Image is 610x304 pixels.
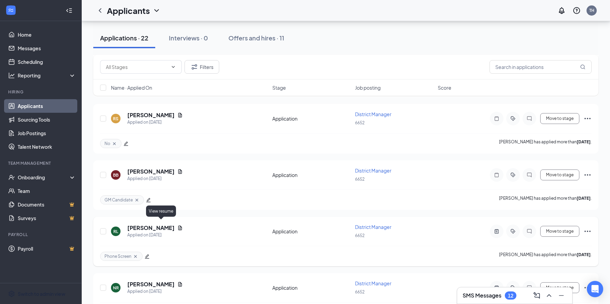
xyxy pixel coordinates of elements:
[105,141,110,146] span: No
[177,169,183,174] svg: Document
[145,254,149,259] span: edit
[105,197,133,203] span: GM Candidate
[18,140,76,154] a: Talent Network
[177,225,183,231] svg: Document
[127,119,183,126] div: Applied on [DATE]
[146,198,151,202] span: edit
[18,28,76,41] a: Home
[171,64,176,70] svg: ChevronDown
[272,172,351,178] div: Application
[525,285,533,290] svg: ChatInactive
[540,282,579,293] button: Move to stage
[508,293,513,299] div: 12
[438,84,451,91] span: Score
[493,229,501,234] svg: ActiveNote
[18,72,76,79] div: Reporting
[577,196,591,201] b: [DATE]
[127,232,183,238] div: Applied on [DATE]
[96,6,104,15] svg: ChevronLeft
[184,60,219,74] button: Filter Filters
[509,172,517,178] svg: ActiveTag
[583,171,592,179] svg: Ellipses
[587,281,603,297] div: Open Intercom Messenger
[272,284,351,291] div: Application
[8,72,15,79] svg: Analysis
[190,63,198,71] svg: Filter
[489,60,592,74] input: Search in applications
[583,114,592,123] svg: Ellipses
[7,7,14,14] svg: WorkstreamLogo
[134,197,140,203] svg: Cross
[355,177,365,182] span: 6652
[573,6,581,15] svg: QuestionInfo
[8,174,15,181] svg: UserCheck
[580,64,585,70] svg: MagnifyingGlass
[124,141,128,146] span: edit
[355,111,391,117] span: District Manager
[583,284,592,292] svg: Ellipses
[540,226,579,237] button: Move to stage
[66,7,73,14] svg: Collapse
[8,89,75,95] div: Hiring
[272,84,286,91] span: Stage
[544,290,555,301] button: ChevronUp
[493,285,501,290] svg: ActiveNote
[18,99,76,113] a: Applicants
[106,63,168,71] input: All Stages
[8,160,75,166] div: Team Management
[525,116,533,121] svg: ChatInactive
[112,141,117,146] svg: Cross
[525,229,533,234] svg: ChatInactive
[355,84,381,91] span: Job posting
[499,195,592,204] p: [PERSON_NAME] has applied more than .
[540,113,579,124] button: Move to stage
[177,112,183,118] svg: Document
[18,242,76,255] a: PayrollCrown
[556,290,567,301] button: Minimize
[146,205,176,217] div: View resume
[18,174,70,181] div: Onboarding
[127,175,183,182] div: Applied on [DATE]
[107,5,150,16] h1: Applicants
[127,224,175,232] h5: [PERSON_NAME]
[531,290,542,301] button: ComposeMessage
[540,169,579,180] button: Move to stage
[18,55,76,69] a: Scheduling
[525,172,533,178] svg: ChatInactive
[18,290,65,297] div: Switch to admin view
[8,232,75,237] div: Payroll
[133,254,138,259] svg: Cross
[113,172,118,178] div: BB
[177,282,183,287] svg: Document
[577,139,591,144] b: [DATE]
[558,6,566,15] svg: Notifications
[272,228,351,235] div: Application
[583,227,592,235] svg: Ellipses
[355,233,365,238] span: 6652
[152,6,161,15] svg: ChevronDown
[18,184,76,198] a: Team
[113,285,119,291] div: NR
[509,285,517,290] svg: ActiveTag
[499,252,592,261] p: [PERSON_NAME] has applied more than .
[589,7,594,13] div: TH
[545,291,553,300] svg: ChevronUp
[355,224,391,230] span: District Manager
[493,172,501,178] svg: Note
[355,120,365,125] span: 6652
[355,167,391,174] span: District Manager
[111,84,152,91] span: Name · Applied On
[463,292,501,299] h3: SMS Messages
[18,113,76,126] a: Sourcing Tools
[105,253,131,259] span: Phone Screen
[127,111,175,119] h5: [PERSON_NAME]
[18,126,76,140] a: Job Postings
[499,139,592,148] p: [PERSON_NAME] has applied more than .
[127,281,175,288] h5: [PERSON_NAME]
[169,34,208,42] div: Interviews · 0
[113,229,118,234] div: RL
[355,280,391,286] span: District Manager
[509,116,517,121] svg: ActiveTag
[577,252,591,257] b: [DATE]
